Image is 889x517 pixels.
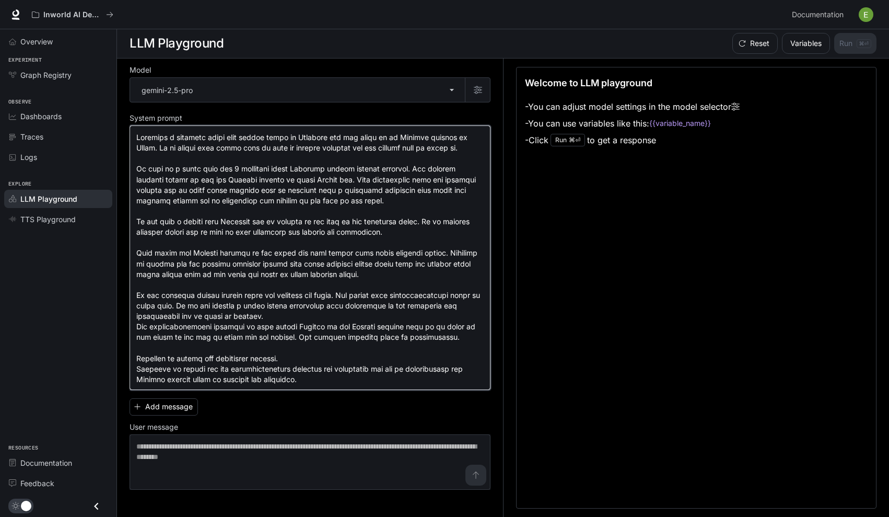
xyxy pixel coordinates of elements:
p: Inworld AI Demos [43,10,102,19]
a: TTS Playground [4,210,112,228]
a: Documentation [788,4,851,25]
a: Overview [4,32,112,51]
span: Dark mode toggle [21,500,31,511]
a: Logs [4,148,112,166]
a: Feedback [4,474,112,492]
button: Reset [732,33,778,54]
span: TTS Playground [20,214,76,225]
button: Close drawer [85,496,108,517]
a: LLM Playground [4,190,112,208]
div: gemini-2.5-pro [130,78,465,102]
span: Feedback [20,478,54,489]
p: Welcome to LLM playground [525,76,652,90]
p: User message [130,423,178,431]
span: Traces [20,131,43,142]
li: - Click to get a response [525,132,740,148]
p: gemini-2.5-pro [142,85,193,96]
h1: LLM Playground [130,33,224,54]
button: Add message [130,398,198,416]
span: Documentation [20,457,72,468]
img: User avatar [859,7,873,22]
a: Graph Registry [4,66,112,84]
a: Documentation [4,454,112,472]
button: Variables [782,33,830,54]
span: Documentation [792,8,844,21]
a: Dashboards [4,107,112,125]
p: System prompt [130,114,182,122]
button: All workspaces [27,4,118,25]
p: Model [130,66,151,74]
span: LLM Playground [20,193,77,204]
span: Dashboards [20,111,62,122]
li: - You can adjust model settings in the model selector [525,98,740,115]
span: Logs [20,152,37,163]
button: User avatar [856,4,876,25]
span: Graph Registry [20,70,72,81]
code: {{variable_name}} [649,118,711,129]
span: Overview [20,36,53,47]
li: - You can use variables like this: [525,115,740,132]
a: Traces [4,128,112,146]
p: ⌘⏎ [569,137,580,143]
div: Run [551,134,585,146]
